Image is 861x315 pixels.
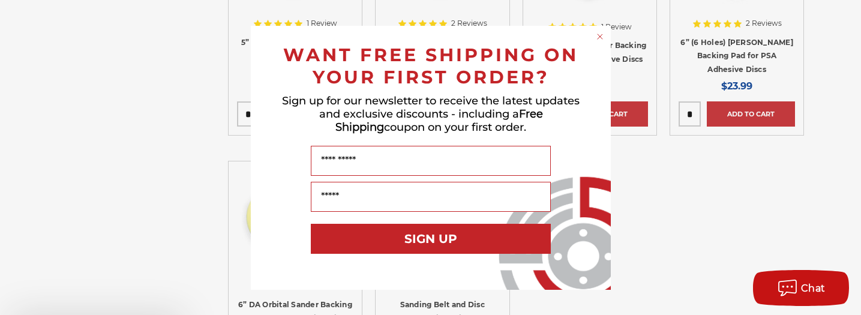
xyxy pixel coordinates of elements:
[335,107,543,134] span: Free Shipping
[753,270,849,306] button: Chat
[282,94,580,134] span: Sign up for our newsletter to receive the latest updates and exclusive discounts - including a co...
[801,283,826,294] span: Chat
[283,44,578,88] span: WANT FREE SHIPPING ON YOUR FIRST ORDER?
[594,31,606,43] button: Close dialog
[311,224,551,254] button: SIGN UP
